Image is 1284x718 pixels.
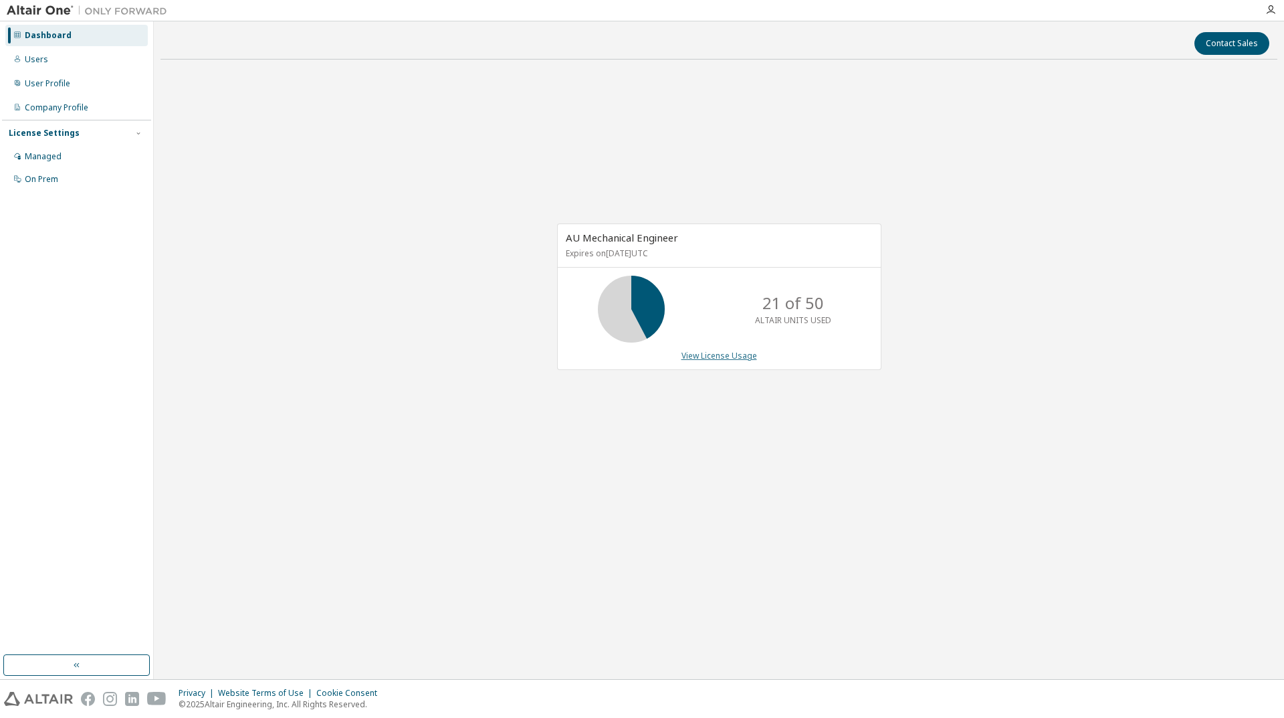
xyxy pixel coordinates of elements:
a: View License Usage [681,350,757,361]
div: User Profile [25,78,70,89]
img: youtube.svg [147,692,167,706]
div: Managed [25,151,62,162]
div: Privacy [179,688,218,699]
img: instagram.svg [103,692,117,706]
img: altair_logo.svg [4,692,73,706]
div: Dashboard [25,30,72,41]
img: Altair One [7,4,174,17]
span: AU Mechanical Engineer [566,231,678,244]
img: linkedin.svg [125,692,139,706]
div: Company Profile [25,102,88,113]
div: Users [25,54,48,65]
div: Cookie Consent [316,688,385,699]
p: Expires on [DATE] UTC [566,248,869,259]
button: Contact Sales [1194,32,1269,55]
div: License Settings [9,128,80,139]
div: Website Terms of Use [218,688,316,699]
div: On Prem [25,174,58,185]
p: ALTAIR UNITS USED [755,315,831,326]
p: © 2025 Altair Engineering, Inc. All Rights Reserved. [179,699,385,710]
p: 21 of 50 [762,292,824,315]
img: facebook.svg [81,692,95,706]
